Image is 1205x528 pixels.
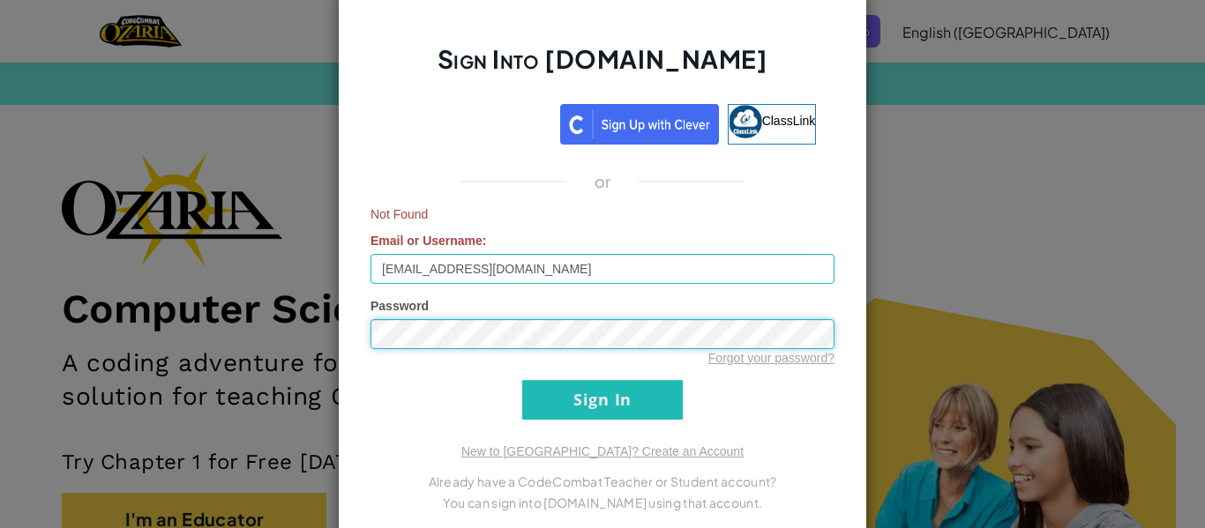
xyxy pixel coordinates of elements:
[560,104,719,145] img: clever_sso_button@2x.png
[729,105,762,138] img: classlink-logo-small.png
[370,42,835,93] h2: Sign Into [DOMAIN_NAME]
[461,444,744,458] a: New to [GEOGRAPHIC_DATA]? Create an Account
[370,299,429,313] span: Password
[370,471,835,492] p: Already have a CodeCombat Teacher or Student account?
[370,232,487,249] label: :
[762,113,816,127] span: ClassLink
[522,380,683,420] input: Sign In
[370,492,835,513] p: You can sign into [DOMAIN_NAME] using that account.
[595,171,611,192] p: or
[380,102,560,141] iframe: Sign in with Google Button
[370,205,835,223] span: Not Found
[370,234,483,248] span: Email or Username
[708,351,835,365] a: Forgot your password?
